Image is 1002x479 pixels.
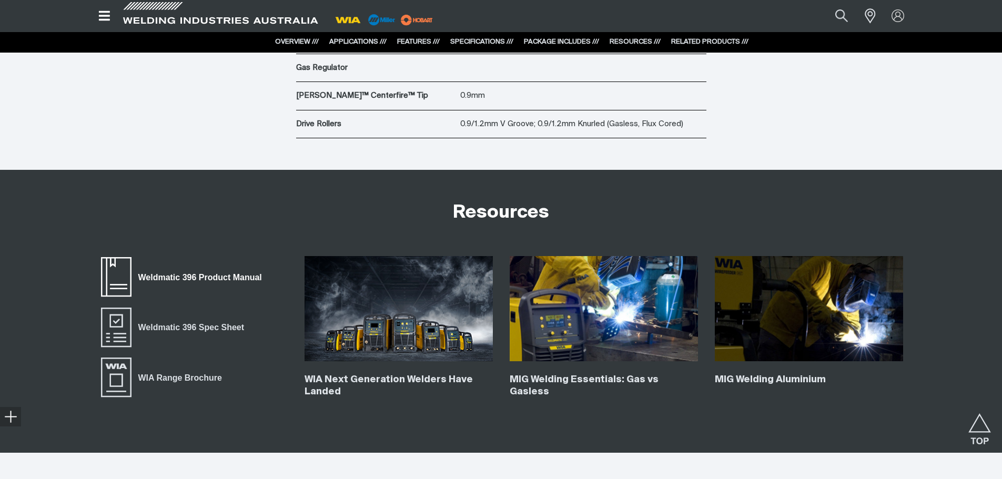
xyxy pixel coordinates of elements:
p: Gas Regulator [296,62,455,74]
a: SPECIFICATIONS /// [450,38,513,45]
span: WIA Range Brochure [131,371,229,384]
p: Drive Rollers [296,118,455,130]
a: WIA Range Brochure [99,356,229,399]
img: MIG welding essentials: Gas vs gasless [510,256,698,361]
input: Product name or item number... [810,4,859,28]
button: Search products [824,4,859,28]
a: MIG Welding Aluminium [715,375,826,384]
p: 0.9/1.2mm V Groove; 0.9/1.2mm Knurled (Gasless, Flux Cored) [460,118,706,130]
p: 0.9mm [460,90,706,102]
a: Weldmatic 396 Product Manual [99,256,269,298]
a: MIG Welding Essentials: Gas vs Gasless [510,375,659,396]
a: FEATURES /// [397,38,440,45]
span: Weldmatic 396 Product Manual [131,271,269,284]
p: [PERSON_NAME]™ Centerfire™ Tip [296,90,455,102]
a: Weldmatic 396 Spec Sheet [99,307,251,349]
span: Weldmatic 396 Spec Sheet [131,321,251,334]
a: RELATED PRODUCTS /// [671,38,748,45]
a: WIA Next Generation Welders Have Landed [305,375,473,396]
a: OVERVIEW /// [275,38,319,45]
h2: Resources [453,201,549,225]
img: hide socials [4,410,17,423]
a: RESOURCES /// [610,38,661,45]
img: miller [398,12,436,28]
a: PACKAGE INCLUDES /// [524,38,599,45]
button: Scroll to top [968,413,991,437]
img: WIA Next Generation Welders Have Landed [305,256,493,361]
a: APPLICATIONS /// [329,38,387,45]
img: MIG Welding Aluminium [715,256,903,361]
a: miller [398,16,436,24]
